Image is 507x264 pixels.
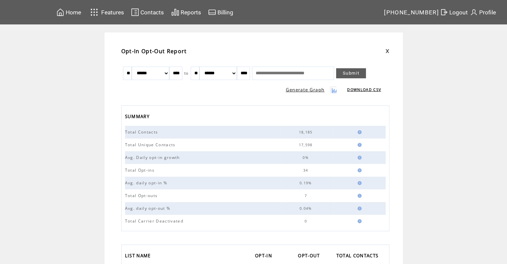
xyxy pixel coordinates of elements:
[125,180,169,186] span: Avg. daily opt-in %
[125,112,151,123] span: SUMMARY
[140,9,164,16] span: Contacts
[125,129,160,135] span: Total Contacts
[299,143,314,147] span: 17,598
[356,181,362,185] img: help.gif
[171,8,179,16] img: chart.svg
[356,168,362,172] img: help.gif
[304,193,308,198] span: 7
[125,251,152,262] span: LIST NAME
[88,7,100,18] img: features.svg
[479,9,496,16] span: Profile
[356,130,362,134] img: help.gif
[66,9,81,16] span: Home
[125,193,160,198] span: Total Opt-outs
[303,155,310,160] span: 0%
[130,7,165,17] a: Contacts
[470,8,478,16] img: profile.svg
[56,8,64,16] img: home.svg
[255,251,274,262] span: OPT-IN
[449,9,468,16] span: Logout
[217,9,233,16] span: Billing
[336,68,366,78] a: Submit
[131,8,139,16] img: contacts.svg
[170,7,202,17] a: Reports
[55,7,82,17] a: Home
[384,9,439,16] span: [PHONE_NUMBER]
[208,8,216,16] img: creidtcard.svg
[440,8,448,16] img: exit.svg
[299,130,314,135] span: 18,185
[300,181,314,185] span: 0.19%
[125,218,185,224] span: Total Carrier Deactivated
[125,142,177,148] span: Total Unique Contacts
[286,87,325,93] a: Generate Graph
[356,194,362,198] img: help.gif
[336,251,380,262] span: TOTAL CONTACTS
[255,251,275,262] a: OPT-IN
[356,156,362,160] img: help.gif
[125,155,182,160] span: Avg. Daily opt-in growth
[125,167,156,173] span: Total Opt-ins
[207,7,234,17] a: Billing
[125,205,172,211] span: Avg. daily opt-out %
[347,87,381,92] a: DOWNLOAD CSV
[300,206,314,211] span: 0.04%
[336,251,382,262] a: TOTAL CONTACTS
[184,71,189,76] span: to
[304,219,308,224] span: 0
[356,143,362,147] img: help.gif
[356,219,362,223] img: help.gif
[298,251,321,262] span: OPT-OUT
[298,251,323,262] a: OPT-OUT
[101,9,124,16] span: Features
[303,168,310,173] span: 34
[356,206,362,210] img: help.gif
[181,9,201,16] span: Reports
[439,7,469,17] a: Logout
[87,6,125,19] a: Features
[121,48,187,55] span: Opt-In Opt-Out Report
[125,251,154,262] a: LIST NAME
[469,7,497,17] a: Profile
